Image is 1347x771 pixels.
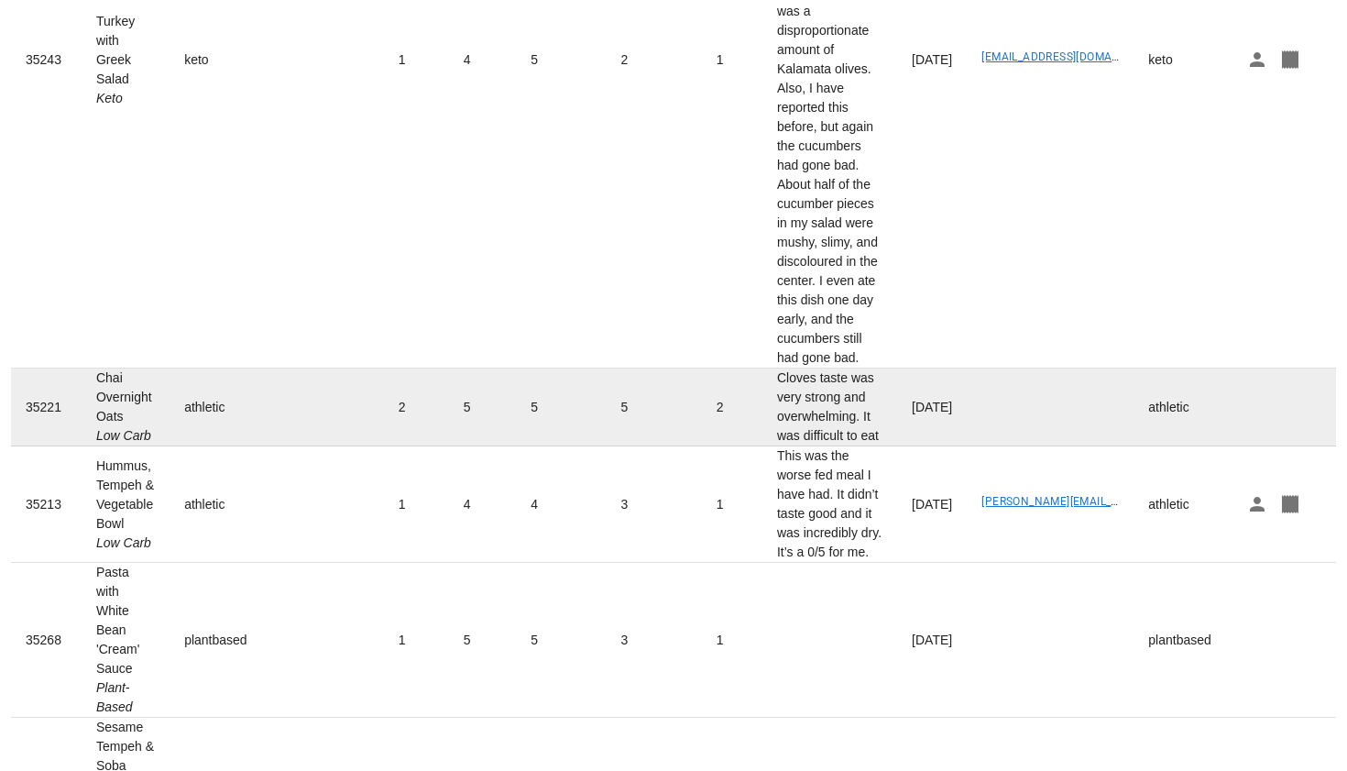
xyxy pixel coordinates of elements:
td: plantbased [1133,563,1226,718]
i: Low Carb [96,428,151,443]
td: 1 [702,446,762,563]
a: [PERSON_NAME][EMAIL_ADDRESS][DOMAIN_NAME] [981,495,1252,508]
td: [DATE] [897,369,967,446]
td: [DATE] [897,563,967,718]
td: 35268 [11,563,82,718]
td: Cloves taste was very strong and overwhelming. It was difficult to eat [762,369,897,446]
td: Pasta with White Bean 'Cream' Sauce [82,563,170,718]
td: Hummus, Tempeh & Vegetable Bowl [82,446,170,563]
td: 5 [606,369,701,446]
td: 2 [702,369,762,446]
td: plantbased [170,563,262,718]
td: 5 [449,369,517,446]
td: athletic [170,369,262,446]
td: 4 [449,446,517,563]
td: 2 [384,369,449,446]
td: 35213 [11,446,82,563]
td: 5 [516,563,606,718]
td: athletic [1133,369,1226,446]
td: 5 [516,369,606,446]
td: 1 [384,563,449,718]
td: [DATE] [897,446,967,563]
i: Plant-Based [96,680,133,714]
i: Low Carb [96,535,151,550]
a: [EMAIL_ADDRESS][DOMAIN_NAME] [981,50,1164,63]
td: This was the worse fed meal I have had. It didn’t taste good and it was incredibly dry. It’s a 0/... [762,446,897,563]
td: 1 [384,446,449,563]
td: 3 [606,446,701,563]
td: 5 [449,563,517,718]
i: Keto [96,91,123,105]
td: Chai Overnight Oats [82,369,170,446]
td: athletic [170,446,262,563]
td: 35221 [11,369,82,446]
td: athletic [1133,446,1226,563]
td: 3 [606,563,701,718]
td: 1 [702,563,762,718]
td: 4 [516,446,606,563]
